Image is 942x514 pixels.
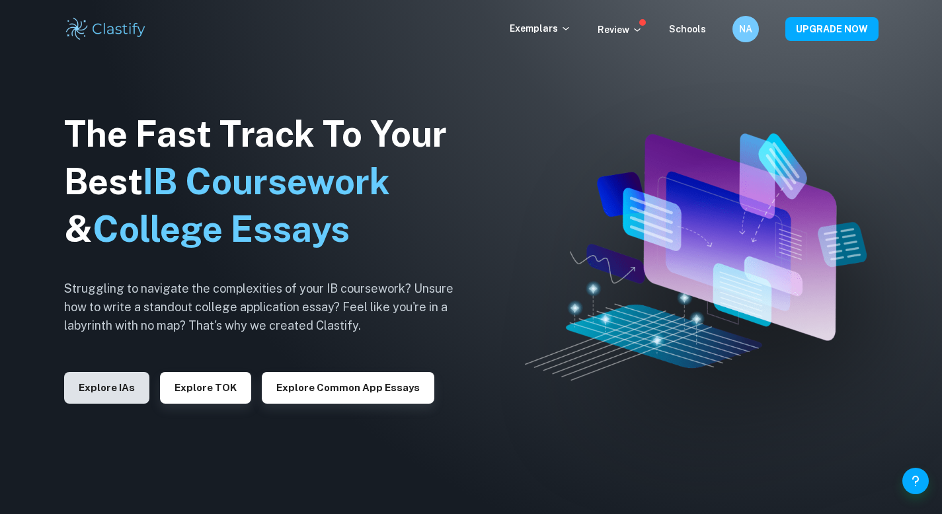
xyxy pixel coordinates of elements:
span: IB Coursework [143,161,390,202]
a: Explore Common App essays [262,381,434,393]
h1: The Fast Track To Your Best & [64,110,474,253]
img: Clastify logo [64,16,148,42]
a: Explore IAs [64,381,149,393]
p: Review [598,22,643,37]
button: Explore Common App essays [262,372,434,404]
p: Exemplars [510,21,571,36]
button: Help and Feedback [902,468,929,494]
button: NA [732,16,759,42]
button: Explore IAs [64,372,149,404]
button: UPGRADE NOW [785,17,879,41]
button: Explore TOK [160,372,251,404]
h6: NA [738,22,753,36]
a: Schools [669,24,706,34]
h6: Struggling to navigate the complexities of your IB coursework? Unsure how to write a standout col... [64,279,474,335]
img: Clastify hero [525,133,867,380]
a: Explore TOK [160,381,251,393]
span: College Essays [93,208,350,250]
